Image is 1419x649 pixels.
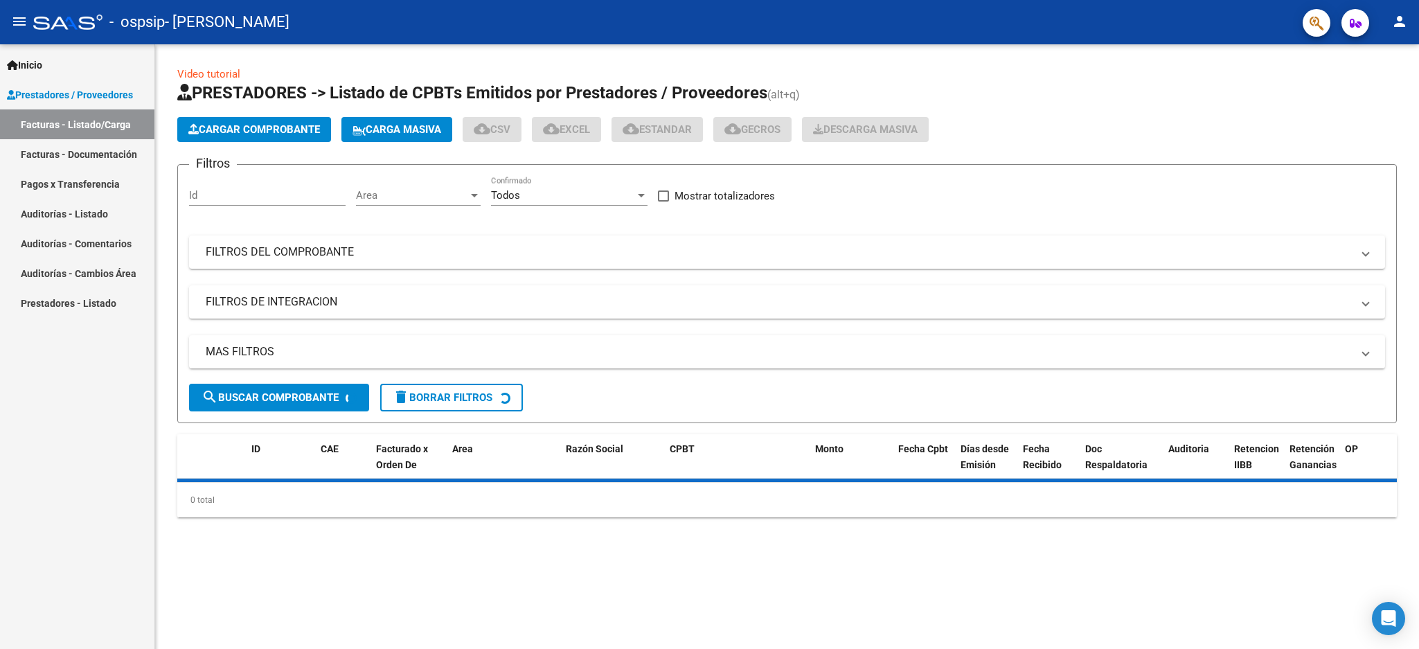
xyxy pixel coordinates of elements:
[356,189,468,202] span: Area
[1168,443,1209,454] span: Auditoria
[713,117,792,142] button: Gecros
[189,285,1385,319] mat-expansion-panel-header: FILTROS DE INTEGRACION
[724,121,741,137] mat-icon: cloud_download
[7,57,42,73] span: Inicio
[474,121,490,137] mat-icon: cloud_download
[543,121,560,137] mat-icon: cloud_download
[177,117,331,142] button: Cargar Comprobante
[802,117,929,142] app-download-masive: Descarga masiva de comprobantes (adjuntos)
[251,443,260,454] span: ID
[11,13,28,30] mat-icon: menu
[206,294,1352,310] mat-panel-title: FILTROS DE INTEGRACION
[177,83,767,103] span: PRESTADORES -> Listado de CPBTs Emitidos por Prestadores / Proveedores
[352,123,441,136] span: Carga Masiva
[623,123,692,136] span: Estandar
[1234,443,1279,470] span: Retencion IIBB
[189,235,1385,269] mat-expansion-panel-header: FILTROS DEL COMPROBANTE
[813,123,918,136] span: Descarga Masiva
[802,117,929,142] button: Descarga Masiva
[612,117,703,142] button: Estandar
[675,188,775,204] span: Mostrar totalizadores
[1289,443,1337,470] span: Retención Ganancias
[315,434,371,495] datatable-header-cell: CAE
[670,443,695,454] span: CPBT
[543,123,590,136] span: EXCEL
[452,443,473,454] span: Area
[189,384,369,411] button: Buscar Comprobante
[1284,434,1339,495] datatable-header-cell: Retención Ganancias
[109,7,165,37] span: - ospsip
[202,391,339,404] span: Buscar Comprobante
[177,68,240,80] a: Video tutorial
[724,123,780,136] span: Gecros
[1372,602,1405,635] div: Open Intercom Messenger
[893,434,955,495] datatable-header-cell: Fecha Cpbt
[1080,434,1163,495] datatable-header-cell: Doc Respaldatoria
[1017,434,1080,495] datatable-header-cell: Fecha Recibido
[898,443,948,454] span: Fecha Cpbt
[1085,443,1148,470] span: Doc Respaldatoria
[206,344,1352,359] mat-panel-title: MAS FILTROS
[177,483,1397,517] div: 0 total
[815,443,844,454] span: Monto
[393,391,492,404] span: Borrar Filtros
[767,88,800,101] span: (alt+q)
[810,434,893,495] datatable-header-cell: Monto
[491,189,520,202] span: Todos
[1229,434,1284,495] datatable-header-cell: Retencion IIBB
[447,434,540,495] datatable-header-cell: Area
[341,117,452,142] button: Carga Masiva
[566,443,623,454] span: Razón Social
[560,434,664,495] datatable-header-cell: Razón Social
[664,434,810,495] datatable-header-cell: CPBT
[321,443,339,454] span: CAE
[7,87,133,103] span: Prestadores / Proveedores
[188,123,320,136] span: Cargar Comprobante
[1023,443,1062,470] span: Fecha Recibido
[474,123,510,136] span: CSV
[463,117,521,142] button: CSV
[165,7,289,37] span: - [PERSON_NAME]
[393,389,409,405] mat-icon: delete
[623,121,639,137] mat-icon: cloud_download
[189,335,1385,368] mat-expansion-panel-header: MAS FILTROS
[206,245,1352,260] mat-panel-title: FILTROS DEL COMPROBANTE
[246,434,315,495] datatable-header-cell: ID
[380,384,523,411] button: Borrar Filtros
[961,443,1009,470] span: Días desde Emisión
[1391,13,1408,30] mat-icon: person
[1345,443,1358,454] span: OP
[1163,434,1229,495] datatable-header-cell: Auditoria
[376,443,428,470] span: Facturado x Orden De
[189,154,237,173] h3: Filtros
[955,434,1017,495] datatable-header-cell: Días desde Emisión
[202,389,218,405] mat-icon: search
[1339,434,1395,495] datatable-header-cell: OP
[371,434,447,495] datatable-header-cell: Facturado x Orden De
[532,117,601,142] button: EXCEL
